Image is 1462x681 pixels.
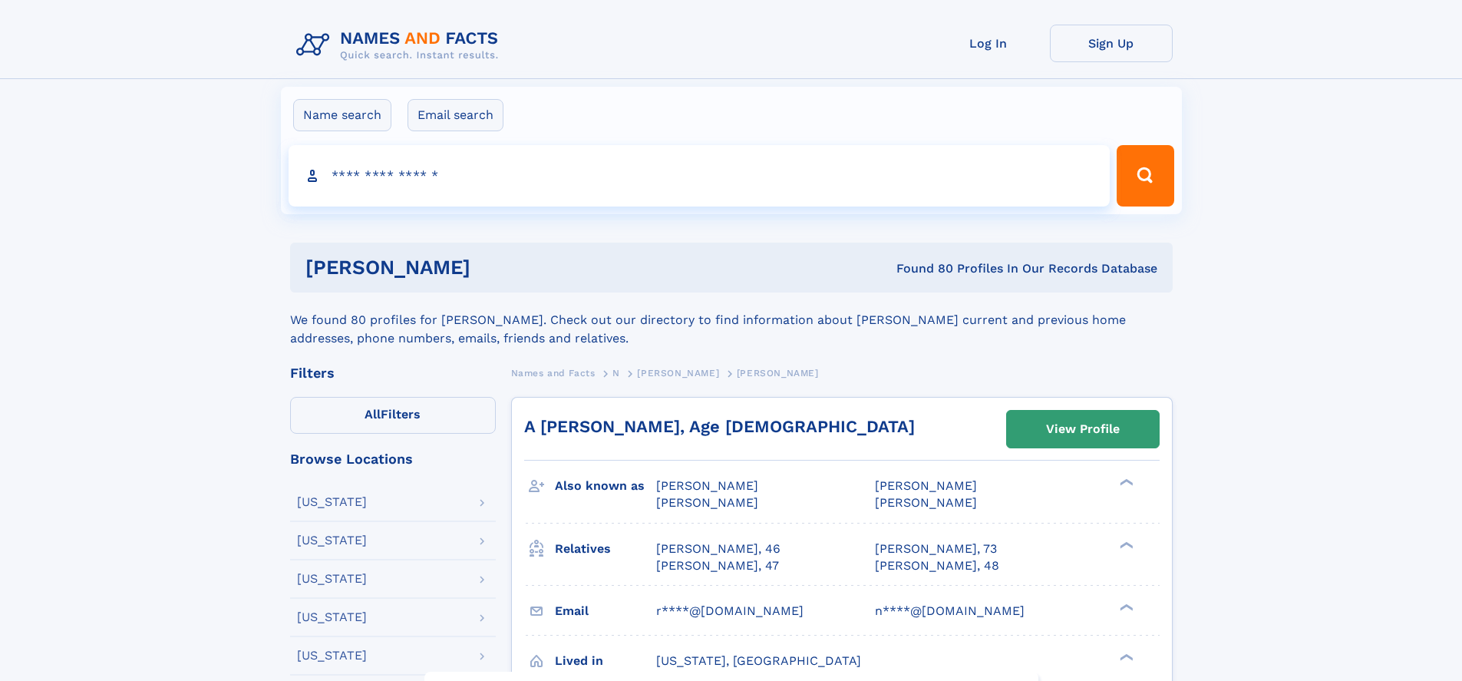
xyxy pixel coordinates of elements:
[290,25,511,66] img: Logo Names and Facts
[1116,602,1134,612] div: ❯
[656,653,861,668] span: [US_STATE], [GEOGRAPHIC_DATA]
[1050,25,1173,62] a: Sign Up
[555,648,656,674] h3: Lived in
[297,650,367,662] div: [US_STATE]
[875,541,997,557] a: [PERSON_NAME], 73
[297,496,367,508] div: [US_STATE]
[875,557,999,574] a: [PERSON_NAME], 48
[524,417,915,436] a: A [PERSON_NAME], Age [DEMOGRAPHIC_DATA]
[297,611,367,623] div: [US_STATE]
[637,363,719,382] a: [PERSON_NAME]
[555,473,656,499] h3: Also known as
[290,293,1173,348] div: We found 80 profiles for [PERSON_NAME]. Check out our directory to find information about [PERSON...
[1116,540,1134,550] div: ❯
[875,495,977,510] span: [PERSON_NAME]
[293,99,391,131] label: Name search
[408,99,503,131] label: Email search
[656,495,758,510] span: [PERSON_NAME]
[305,258,684,277] h1: [PERSON_NAME]
[656,478,758,493] span: [PERSON_NAME]
[1116,478,1134,488] div: ❯
[290,452,496,466] div: Browse Locations
[637,368,719,379] span: [PERSON_NAME]
[555,536,656,562] h3: Relatives
[290,366,496,380] div: Filters
[683,260,1157,277] div: Found 80 Profiles In Our Records Database
[875,478,977,493] span: [PERSON_NAME]
[555,598,656,624] h3: Email
[365,407,381,421] span: All
[290,397,496,434] label: Filters
[612,368,620,379] span: N
[289,145,1111,207] input: search input
[1007,411,1159,448] a: View Profile
[737,368,819,379] span: [PERSON_NAME]
[656,557,779,574] a: [PERSON_NAME], 47
[927,25,1050,62] a: Log In
[1046,412,1120,447] div: View Profile
[1116,652,1134,662] div: ❯
[511,363,596,382] a: Names and Facts
[297,573,367,585] div: [US_STATE]
[1117,145,1173,207] button: Search Button
[656,541,781,557] a: [PERSON_NAME], 46
[612,363,620,382] a: N
[297,534,367,547] div: [US_STATE]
